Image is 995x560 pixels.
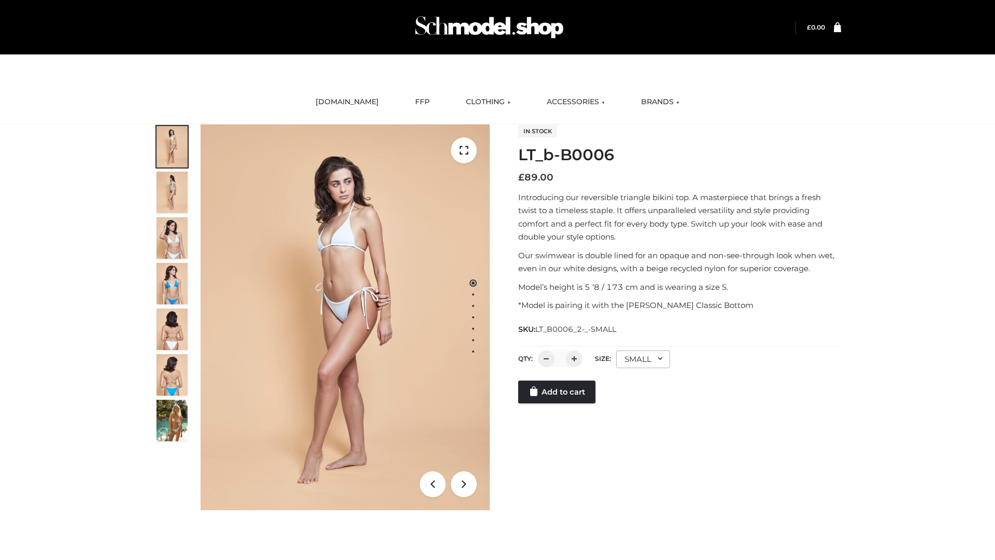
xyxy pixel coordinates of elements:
img: ArielClassicBikiniTop_CloudNine_AzureSky_OW114ECO_3-scaled.jpg [157,217,188,259]
a: BRANDS [633,91,687,114]
img: ArielClassicBikiniTop_CloudNine_AzureSky_OW114ECO_4-scaled.jpg [157,263,188,304]
img: ArielClassicBikiniTop_CloudNine_AzureSky_OW114ECO_1-scaled.jpg [157,126,188,167]
img: ArielClassicBikiniTop_CloudNine_AzureSky_OW114ECO_8-scaled.jpg [157,354,188,396]
bdi: 0.00 [807,23,825,31]
label: QTY: [518,355,533,362]
a: Add to cart [518,381,595,403]
img: ArielClassicBikiniTop_CloudNine_AzureSky_OW114ECO_2-scaled.jpg [157,172,188,213]
span: LT_B0006_2-_-SMALL [535,325,616,334]
div: SMALL [616,351,670,368]
img: Schmodel Admin 964 [411,7,567,48]
p: Our swimwear is double lined for an opaque and non-see-through look when wet, even in our white d... [518,249,841,275]
p: *Model is pairing it with the [PERSON_NAME] Classic Bottom [518,299,841,312]
span: £ [807,23,811,31]
span: In stock [518,125,557,137]
img: Arieltop_CloudNine_AzureSky2.jpg [157,400,188,441]
label: Size: [595,355,611,362]
a: [DOMAIN_NAME] [308,91,387,114]
bdi: 89.00 [518,172,553,183]
p: Model’s height is 5 ‘8 / 173 cm and is wearing a size S. [518,281,841,294]
a: CLOTHING [458,91,518,114]
a: £0.00 [807,23,825,31]
img: ArielClassicBikiniTop_CloudNine_AzureSky_OW114ECO_1 [201,124,490,510]
p: Introducing our reversible triangle bikini top. A masterpiece that brings a fresh twist to a time... [518,191,841,244]
span: SKU: [518,323,617,335]
img: ArielClassicBikiniTop_CloudNine_AzureSky_OW114ECO_7-scaled.jpg [157,309,188,350]
h1: LT_b-B0006 [518,146,841,164]
span: £ [518,172,524,183]
a: ACCESSORIES [539,91,613,114]
a: FFP [407,91,437,114]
